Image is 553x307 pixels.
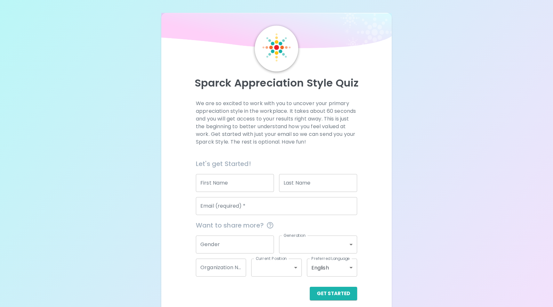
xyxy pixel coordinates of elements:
svg: This information is completely confidential and only used for aggregated appreciation studies at ... [266,221,274,229]
img: wave [161,13,392,51]
label: Preferred Language [311,256,350,261]
label: Generation [284,233,306,238]
p: Sparck Appreciation Style Quiz [169,77,384,89]
label: Current Position [256,256,287,261]
img: Sparck Logo [262,33,291,62]
button: Get Started [310,287,357,300]
span: Want to share more? [196,220,357,230]
h6: Let's get Started! [196,159,357,169]
p: We are so excited to work with you to uncover your primary appreciation style in the workplace. I... [196,100,357,146]
div: English [307,259,357,277]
